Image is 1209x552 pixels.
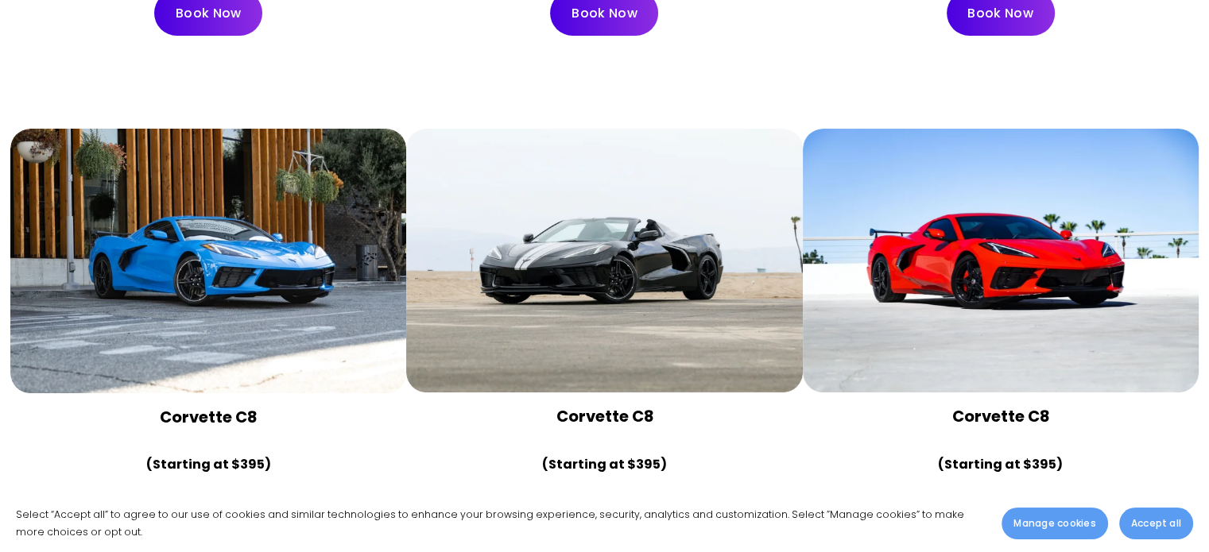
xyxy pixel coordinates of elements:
button: Manage cookies [1002,508,1107,539]
p: Select “Accept all” to agree to our use of cookies and similar technologies to enhance your brows... [16,506,986,541]
strong: (Starting at $395) [542,455,667,473]
button: Sport Cars For Rent in Los Angeles [406,129,802,392]
strong: (Starting at $395) [146,455,271,473]
strong: (Starting at $395) [938,455,1063,473]
strong: Corvette C8 [556,405,653,427]
strong: Corvette C8 [952,405,1049,427]
button: Accept all [1119,508,1193,539]
span: Accept all [1131,516,1181,531]
strong: Corvette C8 [160,406,257,428]
span: Manage cookies [1013,516,1095,531]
